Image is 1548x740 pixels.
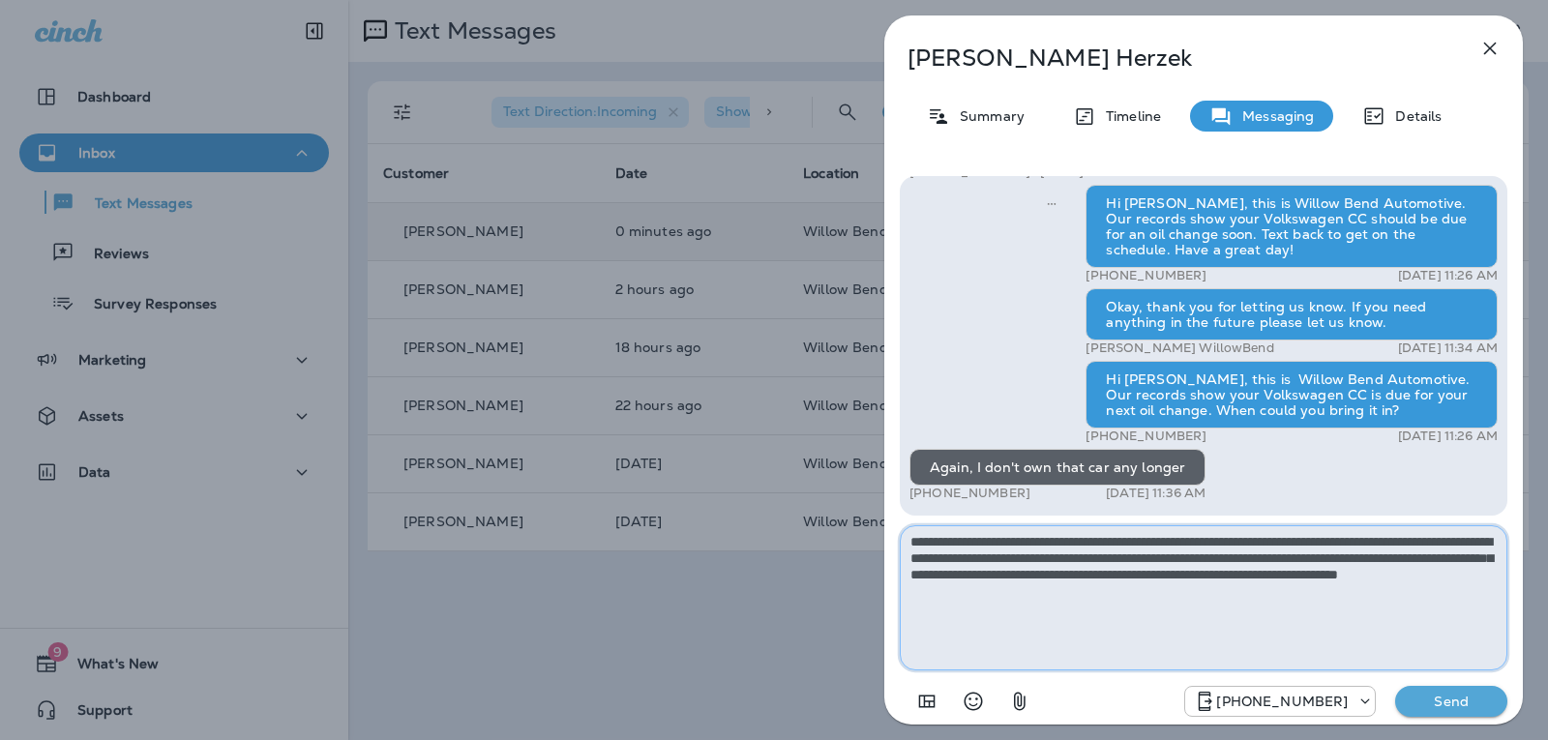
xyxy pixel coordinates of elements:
div: Hi [PERSON_NAME], this is Willow Bend Automotive. Our records show your Volkswagen CC is due for ... [1086,361,1498,429]
div: +1 (813) 497-4455 [1185,690,1375,713]
button: Send [1395,686,1507,717]
p: Timeline [1096,108,1161,124]
button: Add in a premade template [908,682,946,721]
p: [PHONE_NUMBER] [909,486,1030,501]
p: [PERSON_NAME] Herzek [908,44,1436,72]
p: [PHONE_NUMBER] [1086,268,1206,283]
p: [DATE] 11:26 AM [1398,268,1498,283]
p: [DATE] 11:34 AM [1398,340,1498,356]
p: Send [1411,693,1492,710]
p: Summary [950,108,1025,124]
p: [PERSON_NAME] WillowBend [1086,340,1273,356]
button: Select an emoji [954,682,993,721]
p: Details [1385,108,1442,124]
p: [PHONE_NUMBER] [1086,429,1206,444]
p: Messaging [1233,108,1314,124]
p: [PHONE_NUMBER] [1216,694,1348,709]
div: Hi [PERSON_NAME], this is Willow Bend Automotive. Our records show your Volkswagen CC should be d... [1086,185,1498,268]
p: [DATE] 11:26 AM [1398,429,1498,444]
div: Again, I don't own that car any longer [909,449,1206,486]
div: Okay, thank you for letting us know. If you need anything in the future please let us know. [1086,288,1498,340]
p: [DATE] 11:36 AM [1106,486,1206,501]
span: Sent [1047,193,1057,211]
